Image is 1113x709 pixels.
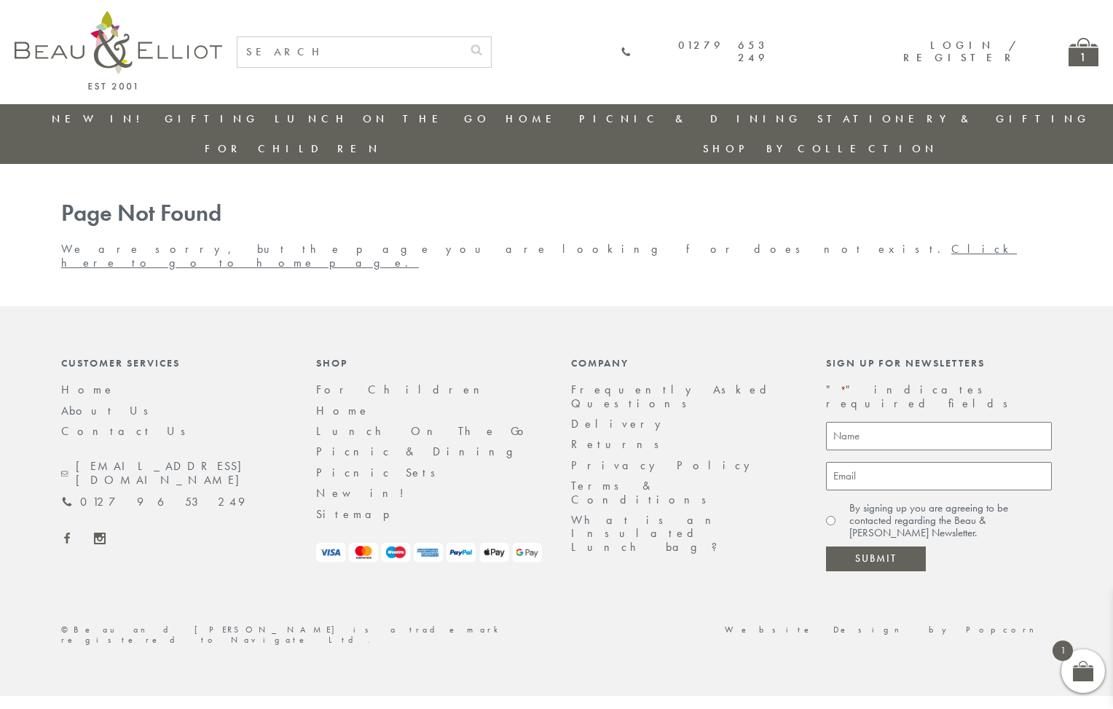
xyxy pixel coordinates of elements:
[316,485,414,501] a: New in!
[316,382,491,397] a: For Children
[316,423,532,439] a: Lunch On The Go
[1069,38,1098,66] a: 1
[826,462,1052,490] input: Email
[165,111,259,126] a: Gifting
[316,403,370,418] a: Home
[725,624,1052,635] a: Website Design by Popcorn
[571,357,797,369] div: Company
[826,547,926,571] input: Submit
[571,436,669,452] a: Returns
[61,460,287,487] a: [EMAIL_ADDRESS][DOMAIN_NAME]
[826,422,1052,450] input: Name
[61,495,245,509] a: 01279 653 249
[579,111,802,126] a: Picnic & Dining
[61,200,1052,227] h1: Page Not Found
[703,141,938,156] a: Shop by collection
[571,458,758,473] a: Privacy Policy
[571,478,716,506] a: Terms & Conditions
[571,416,669,431] a: Delivery
[316,543,542,563] img: payment-logos.png
[903,38,1018,65] a: Login / Register
[15,11,222,90] img: logo
[826,357,1052,369] div: Sign up for newsletters
[506,111,564,126] a: Home
[47,625,556,646] div: ©Beau and [PERSON_NAME] is a trademark registered to Navigate Ltd.
[316,506,409,522] a: Sitemap
[47,200,1066,270] div: We are sorry, but the page you are looking for does not exist.
[826,383,1052,410] p: " " indicates required fields
[849,502,1052,540] label: By signing up you are agreeing to be contacted regarding the Beau & [PERSON_NAME] Newsletter.
[316,357,542,369] div: Shop
[275,111,490,126] a: Lunch On The Go
[621,39,768,65] a: 01279 653 249
[61,357,287,369] div: Customer Services
[61,403,158,418] a: About Us
[571,382,776,410] a: Frequently Asked Questions
[61,241,1017,270] a: Click here to go to home page.
[571,512,729,555] a: What is an Insulated Lunch bag?
[316,444,527,459] a: Picnic & Dining
[61,423,195,439] a: Contact Us
[316,465,445,480] a: Picnic Sets
[52,111,149,126] a: New in!
[1053,641,1073,661] span: 1
[237,37,462,67] input: SEARCH
[817,111,1090,126] a: Stationery & Gifting
[61,382,115,397] a: Home
[205,141,382,156] a: For Children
